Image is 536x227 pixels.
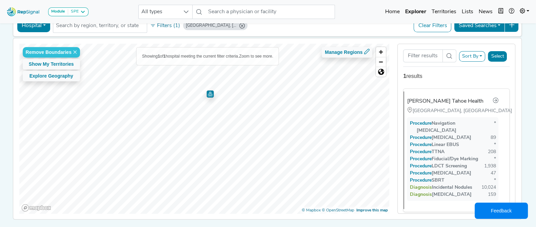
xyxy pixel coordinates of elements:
button: Select [488,51,507,62]
span: Procedure [416,135,431,140]
span: Procedure [416,121,431,126]
span: Procedure [416,164,431,169]
span: Zoom to see more. [239,54,273,59]
a: OpenStreetMap [322,208,354,212]
span: Diagnosis [416,192,432,197]
div: [MEDICAL_DATA] [410,191,471,198]
div: 47 [490,170,496,177]
div: Incidental Nodules [410,184,472,191]
span: All types [139,5,179,19]
canvas: Map [19,44,394,219]
div: TTNA [410,148,444,156]
div: SBRT [410,177,444,184]
a: Home [382,5,402,19]
a: Go to hospital profile [492,97,498,106]
span: Showing of hospital meeting the current filter criteria. [142,54,239,59]
div: [MEDICAL_DATA] [410,134,471,141]
div: [PERSON_NAME] Tahoe Health [407,97,483,105]
div: [GEOGRAPHIC_DATA], [GEOGRAPHIC_DATA] [186,22,237,29]
button: Sort By [459,51,485,62]
button: Intel Book [495,5,506,19]
div: Carson City, NV [183,21,247,30]
button: ModuleSPE [48,7,88,16]
a: Mapbox logo [21,204,51,212]
span: Procedure [416,157,431,162]
div: 208 [488,148,496,156]
b: 1 [158,54,160,59]
a: Territories [429,5,459,19]
button: Hospital [17,19,50,32]
div: Navigation [MEDICAL_DATA] [410,120,494,134]
div: Fiducial/Dye Marking [410,156,478,163]
span: Procedure [416,149,431,154]
button: Manage Regions [322,47,372,58]
b: 1 [163,54,166,59]
button: Filters (1) [148,20,182,32]
span: Diagnosis [416,185,432,190]
a: Explorer [402,5,429,19]
span: Procedure [416,142,431,147]
input: Search Term [403,49,442,62]
div: 10,024 [481,184,496,191]
div: Linear EBUS [410,141,459,148]
button: Show My Territories [23,59,80,69]
a: Map feedback [356,208,388,212]
div: 1,938 [484,163,496,170]
button: Clear Filters [414,19,451,32]
input: Search by region, territory, or state [56,22,144,30]
div: results [403,72,510,80]
span: Procedure [416,171,431,176]
span: Procedure [416,178,431,183]
span: Reset zoom [376,67,386,77]
button: Explore Geography [23,71,80,81]
button: Zoom out [376,57,386,67]
strong: 1 [403,73,406,79]
div: Map marker [206,90,214,97]
button: Feedback [475,203,528,219]
button: Remove Boundaries [23,47,80,58]
span: Feedback [491,203,528,219]
a: Mapbox [302,208,321,212]
div: [GEOGRAPHIC_DATA], [GEOGRAPHIC_DATA] [407,107,498,115]
button: Zoom in [376,47,386,57]
a: Lists [459,5,476,19]
button: Saved Searches [454,19,505,32]
a: News [476,5,495,19]
div: [MEDICAL_DATA] [410,170,471,177]
button: Reset bearing to north [376,67,386,77]
div: LDCT Screening [410,163,466,170]
strong: Module [51,9,65,14]
div: 159 [488,191,496,198]
div: 89 [490,134,496,141]
input: Search a physician or facility [205,5,335,19]
div: SPE [68,9,79,15]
